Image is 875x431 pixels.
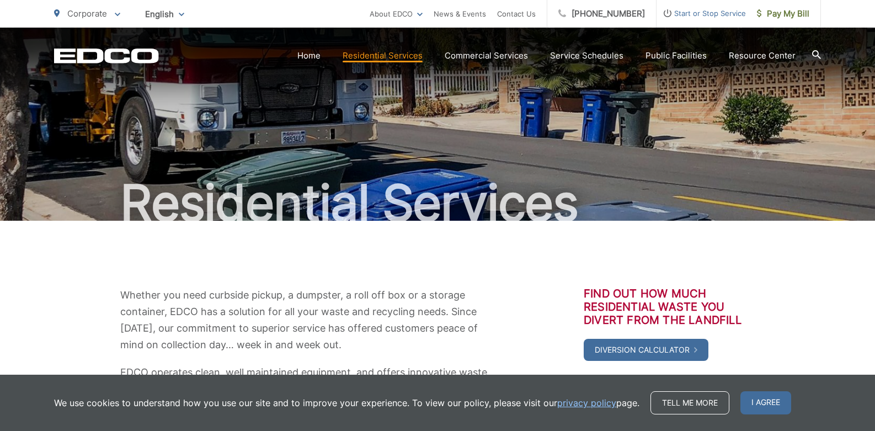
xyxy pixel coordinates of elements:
[54,396,639,409] p: We use cookies to understand how you use our site and to improve your experience. To view our pol...
[67,8,107,19] span: Corporate
[120,364,490,430] p: EDCO operates clean, well maintained equipment, and offers innovative waste collection and recycl...
[54,48,159,63] a: EDCD logo. Return to the homepage.
[370,7,423,20] a: About EDCO
[757,7,809,20] span: Pay My Bill
[120,287,490,353] p: Whether you need curbside pickup, a dumpster, a roll off box or a storage container, EDCO has a s...
[54,175,821,231] h1: Residential Services
[550,49,623,62] a: Service Schedules
[650,391,729,414] a: Tell me more
[740,391,791,414] span: I agree
[434,7,486,20] a: News & Events
[557,396,616,409] a: privacy policy
[645,49,707,62] a: Public Facilities
[584,287,755,327] h3: Find out how much residential waste you divert from the landfill
[445,49,528,62] a: Commercial Services
[137,4,193,24] span: English
[584,339,708,361] a: Diversion Calculator
[497,7,536,20] a: Contact Us
[729,49,796,62] a: Resource Center
[343,49,423,62] a: Residential Services
[297,49,321,62] a: Home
